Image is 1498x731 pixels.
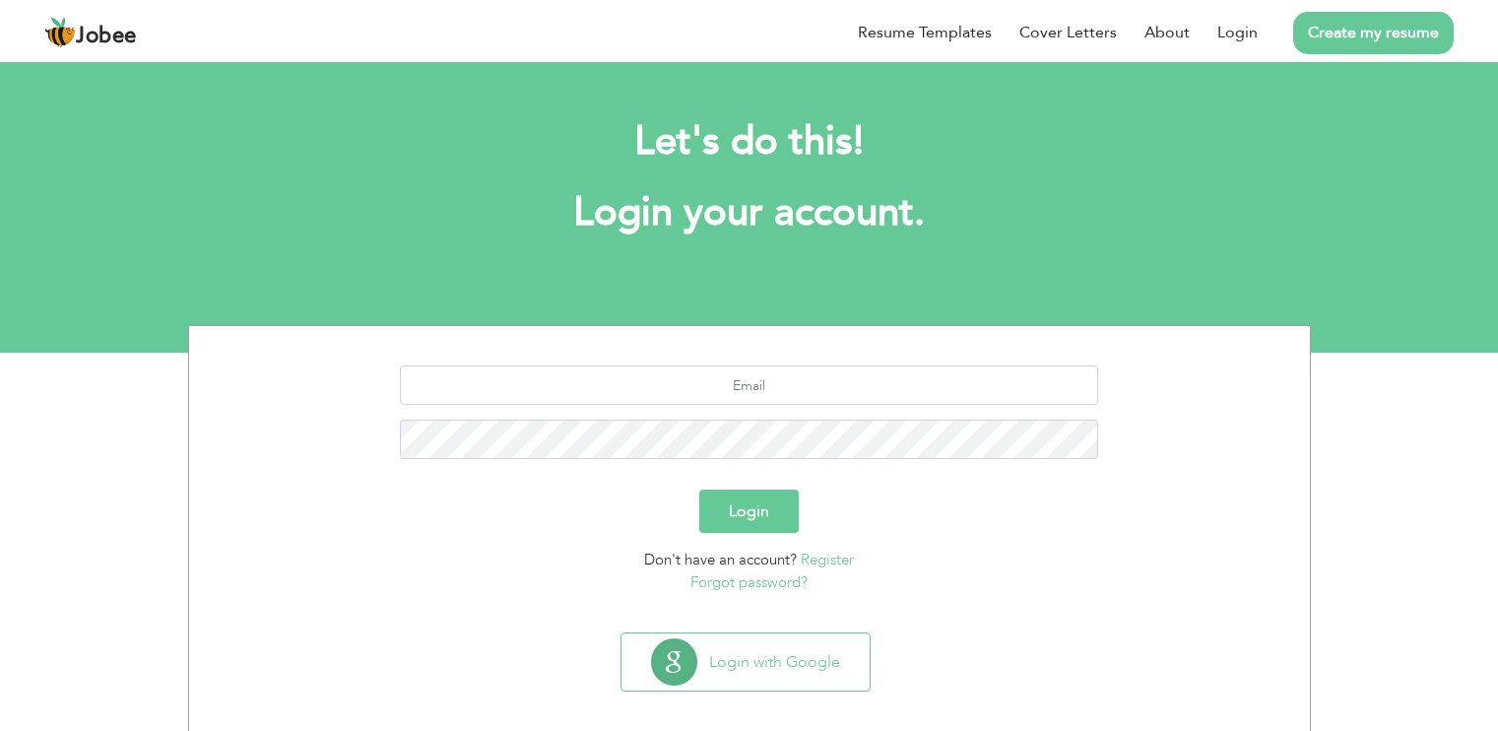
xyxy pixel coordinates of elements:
a: Forgot password? [690,572,808,592]
span: Jobee [76,26,137,47]
h2: Let's do this! [218,116,1281,167]
a: Jobee [44,17,137,48]
a: Resume Templates [858,21,992,44]
input: Email [400,365,1098,405]
img: jobee.io [44,17,76,48]
a: Create my resume [1293,12,1454,54]
h1: Login your account. [218,187,1281,238]
a: Cover Letters [1019,21,1117,44]
span: Don't have an account? [644,550,797,569]
button: Login [699,490,799,533]
a: Login [1217,21,1258,44]
a: About [1144,21,1190,44]
button: Login with Google [621,633,870,691]
a: Register [801,550,854,569]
